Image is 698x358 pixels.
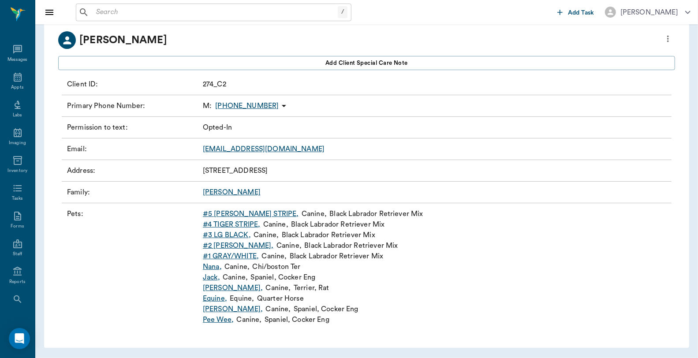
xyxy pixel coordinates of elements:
p: Canine , [254,230,279,240]
span: Add client Special Care Note [325,58,408,68]
div: Open Intercom Messenger [9,328,30,349]
div: Reports [9,279,26,285]
p: Quarter Horse [257,293,304,304]
p: Canine , [237,314,262,325]
p: Email : [67,144,199,154]
p: [STREET_ADDRESS] [203,165,268,176]
a: [PERSON_NAME], [203,283,263,293]
a: Jack, [203,272,220,283]
div: Forms [11,223,24,230]
p: Spaniel, Cocker Eng [294,304,358,314]
p: Client ID : [67,79,199,89]
p: Canine , [224,261,250,272]
a: [PERSON_NAME], [203,304,263,314]
input: Search [93,6,338,19]
button: Close drawer [41,4,58,21]
a: #4 TIGER STRIPE, [203,219,260,230]
a: #5 [PERSON_NAME] STRIPE, [203,209,299,219]
p: Black Labrador Retriever Mix [329,209,423,219]
a: #2 [PERSON_NAME], [203,240,274,251]
a: [PERSON_NAME] [203,189,261,196]
a: #3 LG BLACK, [203,230,251,240]
div: Inventory [7,168,27,174]
p: [PERSON_NAME] [79,32,167,48]
span: M : [203,101,212,111]
a: #1 GRAY/WHITE, [203,251,259,261]
p: Canine , [266,304,291,314]
a: Pee Wee, [203,314,234,325]
p: Black Labrador Retriever Mix [282,230,375,240]
button: more [661,31,675,46]
p: Permission to text : [67,122,199,133]
p: Spaniel, Cocker Eng [265,314,329,325]
p: Canine , [302,209,327,219]
button: Add Task [554,4,598,20]
p: Primary Phone Number : [67,101,199,111]
a: Equine, [203,293,227,304]
a: [EMAIL_ADDRESS][DOMAIN_NAME] [203,145,325,153]
button: [PERSON_NAME] [598,4,698,20]
p: Black Labrador Retriever Mix [304,240,398,251]
p: Black Labrador Retriever Mix [291,219,384,230]
p: Terrier, Rat [294,283,329,293]
p: Family : [67,187,199,198]
p: Canine , [266,283,291,293]
p: Opted-In [203,122,232,133]
p: Equine , [230,293,254,304]
p: Chi/boston Ter [253,261,301,272]
p: Black Labrador Retriever Mix [290,251,383,261]
a: Nana, [203,261,222,272]
div: Tasks [12,195,23,202]
div: / [338,6,347,18]
p: Pets : [67,209,199,325]
div: Messages [7,56,28,63]
div: Appts [11,84,23,91]
p: [PHONE_NUMBER] [215,101,279,111]
div: Staff [13,251,22,257]
div: Imaging [9,140,26,146]
p: Canine , [262,251,287,261]
div: Labs [13,112,22,119]
p: Address : [67,165,199,176]
p: 274_C2 [203,79,226,89]
div: [PERSON_NAME] [620,7,678,18]
p: Canine , [276,240,302,251]
p: Canine , [223,272,248,283]
button: Add client Special Care Note [58,56,675,70]
p: Canine , [263,219,288,230]
p: Spaniel, Cocker Eng [251,272,316,283]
